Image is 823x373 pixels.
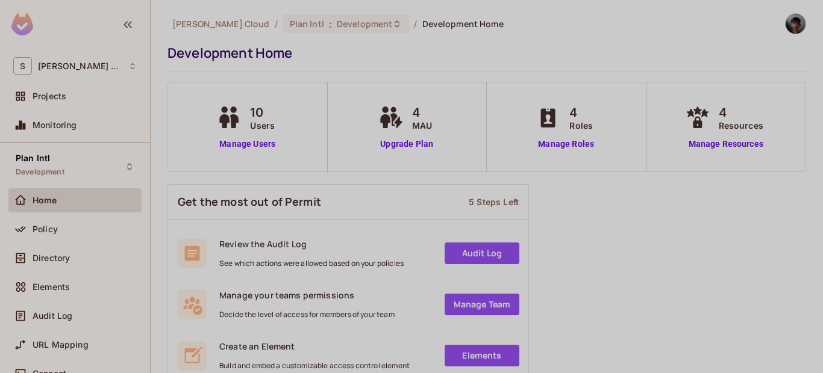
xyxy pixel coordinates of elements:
li: / [275,18,278,29]
img: SReyMgAAAABJRU5ErkJggg== [11,13,33,35]
a: Manage Users [214,138,281,150]
span: Create an Element [219,341,410,352]
span: 4 [719,103,763,122]
a: Upgrade Plan [376,138,438,150]
span: Decide the level of access for members of your team [219,310,395,319]
a: Audit Log [445,242,519,264]
span: Audit Log [33,311,72,321]
div: 5 Steps Left [469,196,519,208]
span: Development [337,18,392,29]
span: Plan Intl [290,18,324,29]
span: 4 [569,103,593,122]
span: Resources [719,119,763,132]
span: 10 [250,103,275,122]
span: Workspace: Sawala Cloud [38,61,122,71]
a: Elements [445,345,519,366]
a: Manage Roles [533,138,599,150]
span: Elements [33,282,70,292]
span: Home [33,196,57,205]
span: Monitoring [33,120,77,130]
span: Roles [569,119,593,132]
span: Review the Audit Log [219,238,404,250]
span: Projects [33,91,66,101]
span: Development Home [422,18,504,29]
span: See which actions were allowed based on your policies [219,259,404,268]
img: Wanfah Diva [786,14,806,34]
span: Build and embed a customizable access control element [219,361,410,371]
span: S [13,57,32,75]
span: Plan Intl [16,153,50,163]
a: Manage Team [445,294,519,315]
span: 4 [412,103,432,122]
span: Users [250,119,275,132]
span: Get the most out of Permit [178,194,321,209]
span: : [328,19,333,29]
span: Manage your teams permissions [219,289,395,301]
span: the active workspace [172,18,270,29]
div: Development Home [167,44,800,62]
span: Directory [33,253,70,263]
span: Policy [33,224,58,234]
span: Development [16,167,64,177]
li: / [414,18,417,29]
span: URL Mapping [33,340,89,350]
span: MAU [412,119,432,132]
a: Manage Resources [683,138,769,150]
